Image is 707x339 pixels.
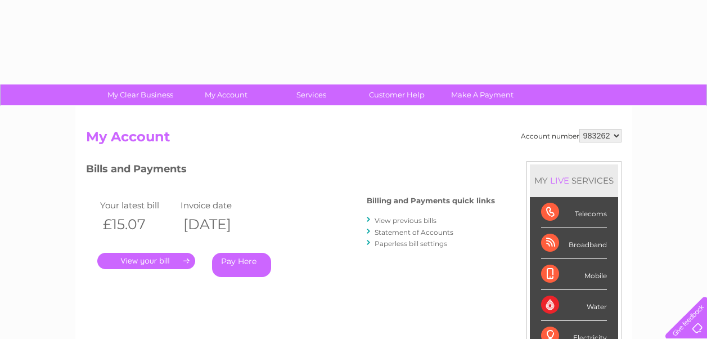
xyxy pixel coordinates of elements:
div: Broadband [541,228,607,259]
a: . [97,253,195,269]
div: Mobile [541,259,607,290]
div: Water [541,290,607,321]
div: Telecoms [541,197,607,228]
a: Pay Here [212,253,271,277]
div: LIVE [548,175,571,186]
td: Your latest bill [97,198,178,213]
a: Customer Help [350,84,443,105]
h4: Billing and Payments quick links [367,197,495,205]
div: Account number [521,129,622,142]
a: Statement of Accounts [375,228,453,237]
a: My Clear Business [94,84,187,105]
a: Make A Payment [436,84,529,105]
h3: Bills and Payments [86,161,495,181]
th: £15.07 [97,213,178,236]
div: MY SERVICES [530,164,618,197]
h2: My Account [86,129,622,150]
th: [DATE] [178,213,259,236]
a: Paperless bill settings [375,239,447,248]
a: Services [265,84,358,105]
a: View previous bills [375,216,436,225]
td: Invoice date [178,198,259,213]
a: My Account [179,84,272,105]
